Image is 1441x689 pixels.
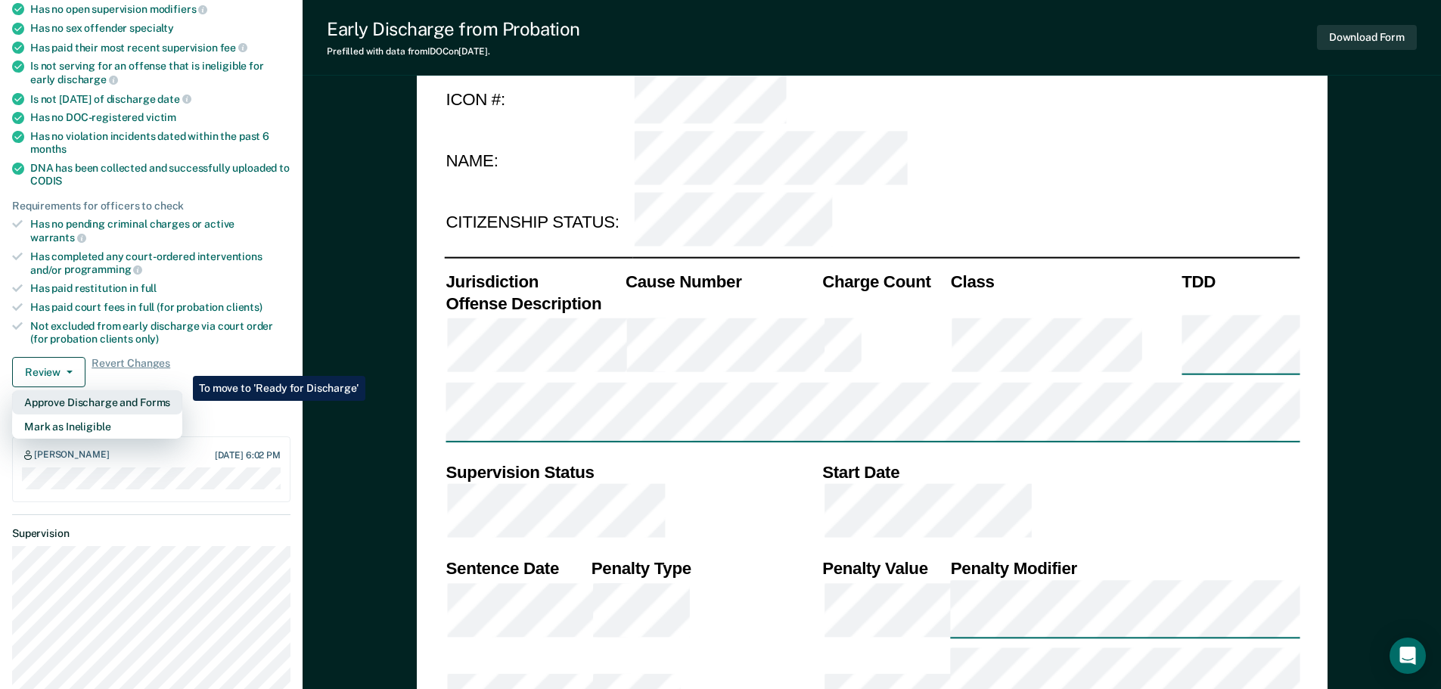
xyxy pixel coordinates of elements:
[327,18,580,40] div: Early Discharge from Probation
[226,301,262,313] span: clients)
[12,414,182,439] button: Mark as Ineligible
[34,449,109,461] div: [PERSON_NAME]
[30,320,290,346] div: Not excluded from early discharge via court order (for probation clients
[220,42,247,54] span: fee
[821,461,1300,483] th: Start Date
[30,218,290,244] div: Has no pending criminal charges or active
[215,450,281,461] div: [DATE] 6:02 PM
[12,527,290,540] dt: Supervision
[135,333,159,345] span: only)
[141,282,157,294] span: full
[30,2,290,16] div: Has no open supervision
[444,68,632,130] td: ICON #:
[146,111,176,123] span: victim
[444,192,632,254] td: CITIZENSHIP STATUS:
[821,270,949,292] th: Charge Count
[30,162,290,188] div: DNA has been collected and successfully uploaded to
[589,557,820,579] th: Penalty Type
[92,357,170,387] span: Revert Changes
[30,111,290,124] div: Has no DOC-registered
[30,175,62,187] span: CODIS
[327,46,580,57] div: Prefilled with data from IDOC on [DATE] .
[444,292,624,314] th: Offense Description
[12,357,85,387] button: Review
[30,250,290,276] div: Has completed any court-ordered interventions and/or
[623,270,820,292] th: Cause Number
[444,557,589,579] th: Sentence Date
[30,41,290,54] div: Has paid their most recent supervision
[444,270,624,292] th: Jurisdiction
[157,93,191,105] span: date
[12,200,290,213] div: Requirements for officers to check
[1180,270,1300,292] th: TDD
[30,282,290,295] div: Has paid restitution in
[30,22,290,35] div: Has no sex offender
[444,461,821,483] th: Supervision Status
[444,130,632,192] td: NAME:
[30,231,86,244] span: warrants
[949,557,1300,579] th: Penalty Modifier
[64,263,142,275] span: programming
[949,270,1179,292] th: Class
[30,92,290,106] div: Is not [DATE] of discharge
[150,3,208,15] span: modifiers
[30,130,290,156] div: Has no violation incidents dated within the past 6
[30,143,67,155] span: months
[30,301,290,314] div: Has paid court fees in full (for probation
[129,22,174,34] span: specialty
[30,60,290,85] div: Is not serving for an offense that is ineligible for early
[1390,638,1426,674] div: Open Intercom Messenger
[57,73,118,85] span: discharge
[12,390,182,414] button: Approve Discharge and Forms
[821,557,949,579] th: Penalty Value
[1317,25,1417,50] button: Download Form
